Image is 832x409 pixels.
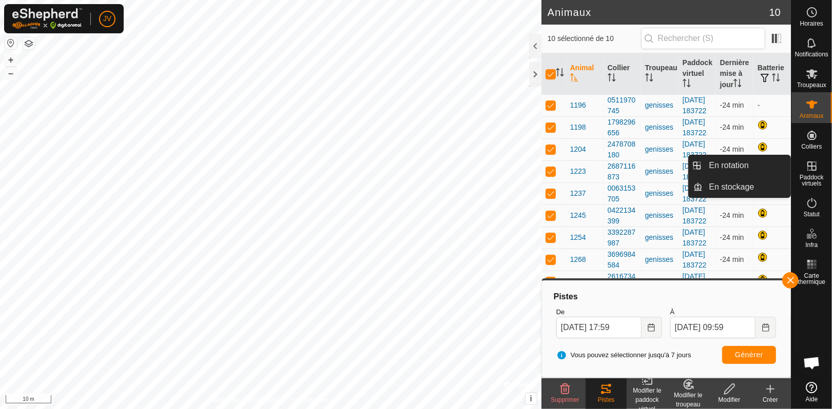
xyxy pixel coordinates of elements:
span: Vous pouvez sélectionner jusqu'à 7 jours [556,350,691,360]
span: Supprimer [551,396,579,403]
th: Batterie [753,53,791,95]
a: En rotation [703,155,791,176]
span: Générer [735,351,763,359]
div: 2478708180 [608,139,637,160]
button: Réinitialiser la carte [5,37,17,49]
div: genisses [645,166,674,177]
span: 1237 [570,188,586,199]
a: Contactez-nous [291,396,334,405]
div: 3696984584 [608,249,637,271]
img: Logo Gallagher [12,8,82,29]
span: 1198 [570,122,586,133]
button: Choose Date [642,317,662,338]
a: Politique de confidentialité [207,396,279,405]
button: Générer [722,346,776,364]
span: 1223 [570,166,586,177]
div: genisses [645,188,674,199]
div: genisses [645,100,674,111]
div: genisses [645,276,674,287]
span: Animaux [800,113,824,119]
p-sorticon: Activer pour trier [556,70,564,78]
li: En rotation [689,155,790,176]
label: À [670,307,776,317]
div: Pistes [586,395,627,404]
div: Modifier [709,395,750,404]
span: JV [103,13,111,24]
span: i [530,394,532,403]
span: Paddock virtuels [794,174,829,187]
a: En stockage [703,177,791,197]
a: [DATE] 183722 [683,272,707,291]
span: 12 sept. 2025, 09 h 35 [720,211,744,219]
li: En stockage [689,177,790,197]
div: Créer [750,395,791,404]
a: [DATE] 183722 [683,206,707,225]
span: En stockage [709,181,754,193]
span: 10 [769,5,781,20]
div: genisses [645,122,674,133]
span: 12 sept. 2025, 09 h 35 [720,101,744,109]
a: [DATE] 183722 [683,140,707,159]
div: 0511970745 [608,95,637,116]
th: Animal [566,53,604,95]
span: 1196 [570,100,586,111]
span: 1254 [570,232,586,243]
span: 12 sept. 2025, 09 h 35 [720,123,744,131]
button: i [526,393,537,404]
div: 1798296656 [608,117,637,138]
button: + [5,54,17,66]
span: 12 sept. 2025, 09 h 36 [720,145,744,153]
button: Choose Date [756,317,776,338]
div: Ouvrir le chat [797,347,827,378]
span: Troupeaux [797,82,826,88]
div: genisses [645,144,674,155]
a: [DATE] 183722 [683,184,707,203]
span: Colliers [801,144,822,150]
span: Notifications [795,51,828,57]
button: Couches de carte [23,37,35,50]
a: [DATE] 183722 [683,250,707,269]
span: 12 sept. 2025, 09 h 35 [720,233,744,241]
span: 12 sept. 2025, 09 h 35 [720,277,744,285]
span: Aide [805,396,818,402]
label: De [556,307,662,317]
div: genisses [645,210,674,221]
span: Horaires [800,21,823,27]
p-sorticon: Activer pour trier [733,80,742,89]
div: 0422134399 [608,205,637,227]
span: Infra [805,242,818,248]
p-sorticon: Activer pour trier [683,80,691,89]
span: 10 sélectionné de 10 [548,33,641,44]
a: [DATE] 183722 [683,118,707,137]
div: 3392287987 [608,227,637,249]
div: genisses [645,254,674,265]
a: [DATE] 183722 [683,162,707,181]
h2: Animaux [548,6,769,18]
p-sorticon: Activer pour trier [772,75,780,83]
p-sorticon: Activer pour trier [645,75,653,83]
div: Modifier le troupeau [668,391,709,409]
th: Collier [604,53,641,95]
span: 1275 [570,276,586,287]
td: - [753,94,791,116]
th: Troupeau [641,53,679,95]
div: 0063153705 [608,183,637,205]
a: [DATE] 183722 [683,96,707,115]
span: 12 sept. 2025, 09 h 36 [720,255,744,263]
span: 1245 [570,210,586,221]
div: 2616734516 [608,271,637,293]
th: Dernière mise à jour [716,53,753,95]
span: En rotation [709,159,749,172]
p-sorticon: Activer pour trier [608,75,616,83]
span: Carte thermique [794,273,829,285]
span: 1204 [570,144,586,155]
p-sorticon: Activer pour trier [570,75,578,83]
a: [DATE] 183722 [683,228,707,247]
span: 1268 [570,254,586,265]
div: Pistes [552,291,780,303]
span: Statut [804,211,820,217]
div: 2687116873 [608,161,637,182]
input: Rechercher (S) [641,28,765,49]
button: – [5,67,17,79]
div: genisses [645,232,674,243]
